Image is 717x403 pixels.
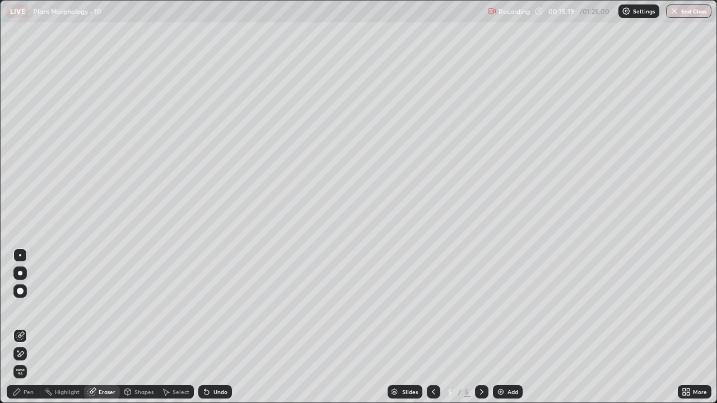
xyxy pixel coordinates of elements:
img: add-slide-button [496,387,505,396]
div: Select [173,389,189,395]
p: LIVE [10,7,25,16]
div: 5 [445,388,456,395]
span: Erase all [14,368,26,375]
div: More [693,389,707,395]
div: / [458,388,462,395]
div: Eraser [99,389,115,395]
div: Add [508,389,518,395]
p: Plant Morphology - 10 [33,7,101,16]
img: class-settings-icons [622,7,631,16]
div: 5 [464,387,471,397]
p: Recording [499,7,530,16]
div: Slides [402,389,418,395]
p: Settings [633,8,655,14]
img: end-class-cross [670,7,679,16]
div: Undo [213,389,227,395]
img: recording.375f2c34.svg [487,7,496,16]
div: Pen [24,389,34,395]
div: Highlight [55,389,80,395]
button: End Class [666,4,711,18]
div: Shapes [134,389,153,395]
